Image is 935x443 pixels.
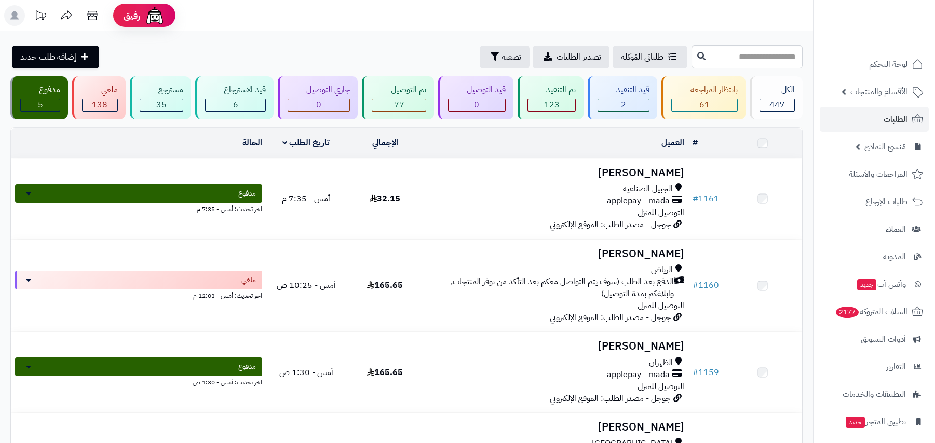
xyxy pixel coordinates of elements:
div: 6 [206,99,265,111]
a: #1160 [693,279,719,292]
div: 5 [21,99,60,111]
a: لوحة التحكم [820,52,929,77]
span: أمس - 1:30 ص [279,366,333,379]
span: أمس - 7:35 م [282,192,330,205]
div: 138 [83,99,117,111]
a: قيد التوصيل 0 [436,76,516,119]
span: 138 [92,99,107,111]
span: مدفوع [238,188,256,199]
span: لوحة التحكم [869,57,907,72]
a: قيد الاسترجاع 6 [193,76,276,119]
h3: [PERSON_NAME] [429,167,684,179]
span: # [693,192,698,205]
a: تطبيق المتجرجديد [820,409,929,434]
a: مسترجع 35 [128,76,193,119]
div: قيد الاسترجاع [205,84,266,96]
span: الرياض [651,264,673,276]
a: ملغي 138 [70,76,127,119]
span: الطلبات [884,112,907,127]
span: التقارير [886,359,906,374]
span: طلباتي المُوكلة [621,51,663,63]
span: أمس - 10:25 ص [277,279,336,292]
span: جوجل - مصدر الطلب: الموقع الإلكتروني [550,392,671,405]
span: applepay - mada [607,369,670,381]
div: 35 [140,99,183,111]
span: جديد [846,417,865,428]
a: جاري التوصيل 0 [276,76,360,119]
span: السلات المتروكة [835,304,907,319]
a: تم التنفيذ 123 [516,76,586,119]
div: الكل [760,84,795,96]
div: قيد التوصيل [448,84,506,96]
span: 165.65 [367,366,403,379]
span: 2 [621,99,626,111]
a: التقارير [820,354,929,379]
a: الحالة [242,136,262,149]
a: التطبيقات والخدمات [820,382,929,407]
span: الأقسام والمنتجات [850,85,907,99]
span: 35 [156,99,167,111]
span: applepay - mada [607,195,670,207]
a: # [693,136,698,149]
span: وآتس آب [856,277,906,292]
span: تطبيق المتجر [845,414,906,429]
a: #1159 [693,366,719,379]
button: تصفية [480,46,530,68]
div: اخر تحديث: أمس - 7:35 م [15,203,262,214]
span: 2177 [835,306,860,319]
a: المراجعات والأسئلة [820,162,929,187]
a: المدونة [820,244,929,269]
a: أدوات التسويق [820,327,929,352]
div: اخر تحديث: أمس - 12:03 م [15,289,262,300]
span: جوجل - مصدر الطلب: الموقع الإلكتروني [550,218,671,231]
div: ملغي [82,84,117,96]
div: 0 [449,99,505,111]
div: 123 [528,99,575,111]
span: التطبيقات والخدمات [843,387,906,402]
div: 77 [372,99,425,111]
h3: [PERSON_NAME] [429,421,684,433]
span: المراجعات والأسئلة [849,167,907,182]
span: الجبيل الصناعية [623,183,673,195]
span: 6 [233,99,238,111]
span: 0 [474,99,479,111]
div: مدفوع [20,84,60,96]
div: اخر تحديث: أمس - 1:30 ص [15,376,262,387]
a: طلبات الإرجاع [820,189,929,214]
div: 61 [672,99,737,111]
a: #1161 [693,192,719,205]
a: تحديثات المنصة [28,5,53,29]
div: 0 [288,99,349,111]
a: السلات المتروكة2177 [820,299,929,324]
div: تم التوصيل [372,84,426,96]
a: الكل447 [748,76,805,119]
span: 123 [544,99,560,111]
span: التوصيل للمنزل [638,206,684,219]
a: بانتظار المراجعة 61 [659,76,747,119]
img: logo-2.png [864,11,925,33]
span: مدفوع [238,362,256,372]
a: تصدير الطلبات [533,46,609,68]
a: مدفوع 5 [8,76,70,119]
span: طلبات الإرجاع [865,195,907,209]
a: طلباتي المُوكلة [613,46,687,68]
span: 447 [769,99,785,111]
span: 165.65 [367,279,403,292]
span: جديد [857,279,876,290]
div: قيد التنفيذ [598,84,649,96]
div: جاري التوصيل [288,84,350,96]
a: العميل [661,136,684,149]
a: العملاء [820,217,929,242]
span: 0 [316,99,321,111]
span: الظهران [649,357,673,369]
span: التوصيل للمنزل [638,299,684,312]
span: 61 [699,99,710,111]
span: تصفية [502,51,521,63]
span: إضافة طلب جديد [20,51,76,63]
div: تم التنفيذ [527,84,576,96]
div: بانتظار المراجعة [671,84,737,96]
span: مُنشئ النماذج [864,140,906,154]
a: الطلبات [820,107,929,132]
span: 77 [394,99,404,111]
a: تم التوصيل 77 [360,76,436,119]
